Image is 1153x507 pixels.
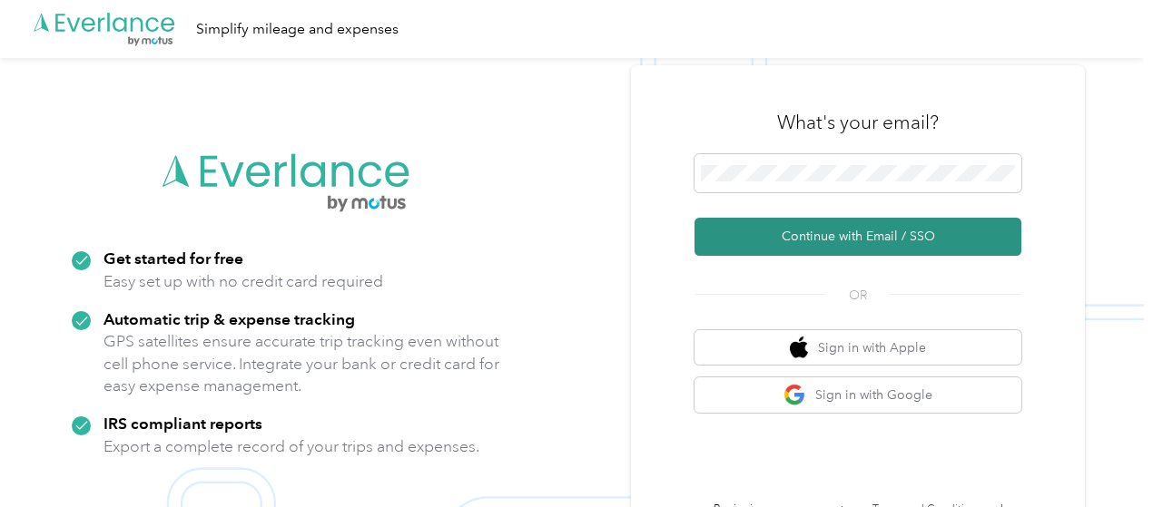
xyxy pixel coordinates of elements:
p: Easy set up with no credit card required [103,270,383,293]
strong: Automatic trip & expense tracking [103,309,355,328]
button: google logoSign in with Google [695,377,1021,413]
img: apple logo [790,336,808,359]
img: google logo [783,384,806,406]
button: Continue with Email / SSO [695,218,1021,256]
h3: What's your email? [777,110,939,135]
p: GPS satellites ensure accurate trip tracking even without cell phone service. Integrate your bank... [103,330,500,397]
button: apple logoSign in with Apple [695,330,1021,366]
div: Simplify mileage and expenses [196,18,399,41]
strong: Get started for free [103,249,243,268]
strong: IRS compliant reports [103,414,262,433]
span: OR [826,286,890,305]
p: Export a complete record of your trips and expenses. [103,435,479,458]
